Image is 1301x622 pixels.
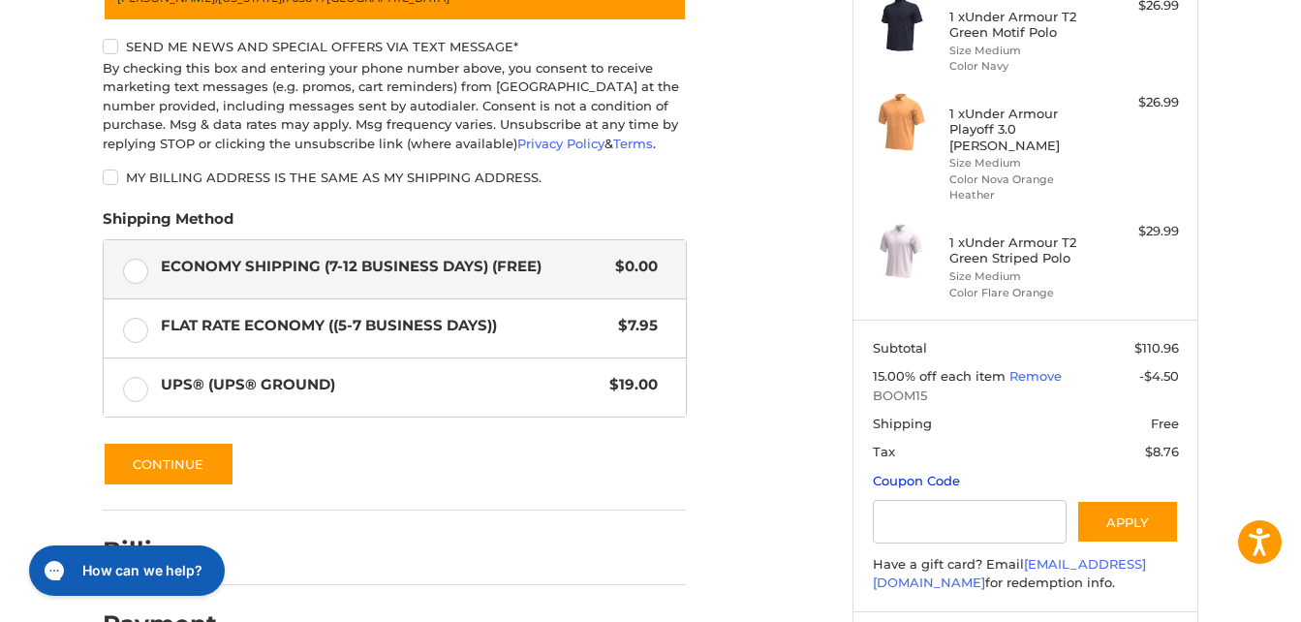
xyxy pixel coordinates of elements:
[949,155,1098,171] li: Size Medium
[873,555,1179,593] div: Have a gift card? Email for redemption info.
[1141,570,1301,622] iframe: Google Customer Reviews
[161,256,606,278] span: Economy Shipping (7-12 Business Days) (Free)
[873,387,1179,406] span: BOOM15
[949,106,1098,153] h4: 1 x Under Armour Playoff 3.0 [PERSON_NAME]
[103,39,687,54] label: Send me news and special offers via text message*
[605,256,658,278] span: $0.00
[1145,444,1179,459] span: $8.76
[873,340,927,356] span: Subtotal
[1102,222,1179,241] div: $29.99
[949,171,1098,203] li: Color Nova Orange Heather
[161,315,609,337] span: Flat Rate Economy ((5-7 Business Days))
[1151,416,1179,431] span: Free
[608,315,658,337] span: $7.95
[949,58,1098,75] li: Color Navy
[873,368,1009,384] span: 15.00% off each item
[873,473,960,488] a: Coupon Code
[873,416,932,431] span: Shipping
[949,234,1098,266] h4: 1 x Under Armour T2 Green Striped Polo
[613,136,653,151] a: Terms
[1102,93,1179,112] div: $26.99
[873,444,895,459] span: Tax
[1009,368,1062,384] a: Remove
[1134,340,1179,356] span: $110.96
[103,208,233,239] legend: Shipping Method
[19,539,231,603] iframe: Gorgias live chat messenger
[103,170,687,185] label: My billing address is the same as my shipping address.
[949,9,1098,41] h4: 1 x Under Armour T2 Green Motif Polo
[949,285,1098,301] li: Color Flare Orange
[949,268,1098,285] li: Size Medium
[600,374,658,396] span: $19.00
[103,536,216,566] h2: Billing
[517,136,604,151] a: Privacy Policy
[1076,500,1179,544] button: Apply
[873,500,1068,544] input: Gift Certificate or Coupon Code
[103,59,687,154] div: By checking this box and entering your phone number above, you consent to receive marketing text ...
[949,43,1098,59] li: Size Medium
[161,374,601,396] span: UPS® (UPS® Ground)
[1139,368,1179,384] span: -$4.50
[103,442,234,486] button: Continue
